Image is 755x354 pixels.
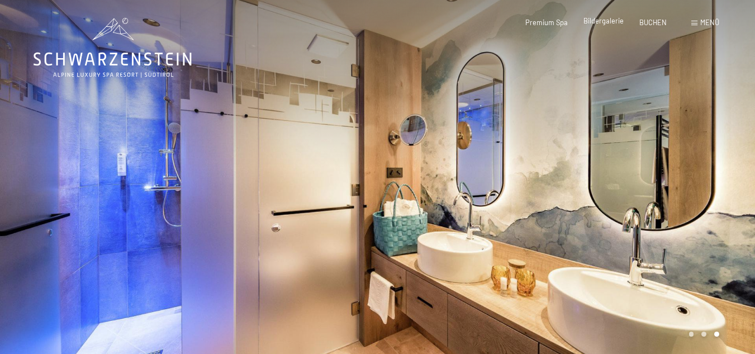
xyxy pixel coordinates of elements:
a: BUCHEN [639,18,667,27]
span: Menü [700,18,719,27]
a: Bildergalerie [583,16,624,25]
a: Premium Spa [525,18,568,27]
